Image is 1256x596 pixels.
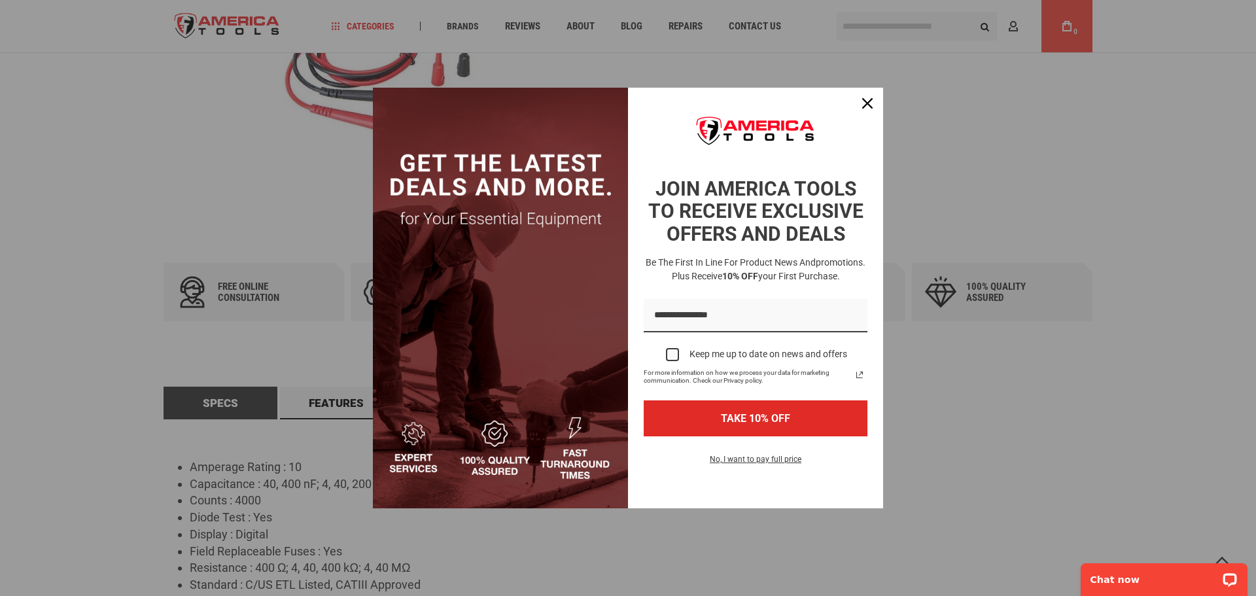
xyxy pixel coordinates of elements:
[852,88,883,119] button: Close
[699,452,812,474] button: No, I want to pay full price
[862,98,873,109] svg: close icon
[852,367,867,383] a: Read our Privacy Policy
[722,271,758,281] strong: 10% OFF
[641,256,870,283] h3: Be the first in line for product news and
[852,367,867,383] svg: link icon
[689,349,847,360] div: Keep me up to date on news and offers
[644,400,867,436] button: TAKE 10% OFF
[1072,555,1256,596] iframe: LiveChat chat widget
[644,299,867,332] input: Email field
[648,177,863,245] strong: JOIN AMERICA TOOLS TO RECEIVE EXCLUSIVE OFFERS AND DEALS
[644,369,852,385] span: For more information on how we process your data for marketing communication. Check our Privacy p...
